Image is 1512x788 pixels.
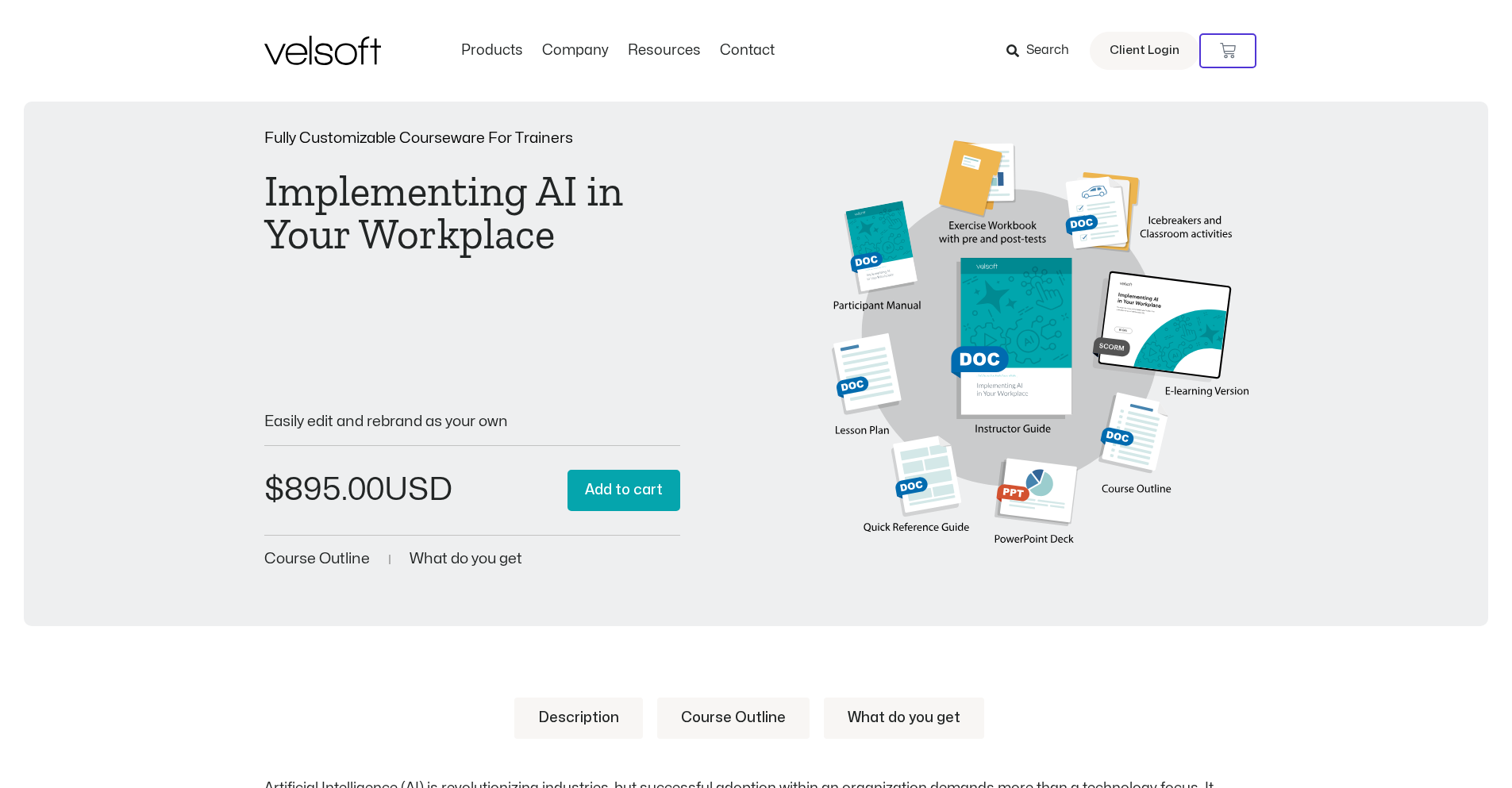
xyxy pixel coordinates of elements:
[452,42,784,60] nav: Menu
[832,140,1248,562] img: Second Product Image
[264,170,681,256] h1: Implementing AI in Your Workplace
[514,698,643,739] a: Description
[1090,32,1199,70] a: Client Login
[410,552,522,567] a: What do you get
[264,414,681,429] p: Easily edit and rebrand as your own
[1110,40,1179,61] span: Client Login
[264,131,681,146] p: Fully Customizable Courseware For Trainers
[618,42,710,60] a: ResourcesMenu Toggle
[657,698,810,739] a: Course Outline
[1006,37,1080,64] a: Search
[533,42,618,60] a: CompanyMenu Toggle
[264,36,381,65] img: Velsoft Training Materials
[264,475,384,505] bdi: 895.00
[567,470,680,512] button: Add to cart
[824,698,984,739] a: What do you get
[264,475,284,505] span: $
[710,42,784,60] a: ContactMenu Toggle
[1026,40,1069,61] span: Search
[452,42,533,60] a: ProductsMenu Toggle
[264,552,370,567] a: Course Outline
